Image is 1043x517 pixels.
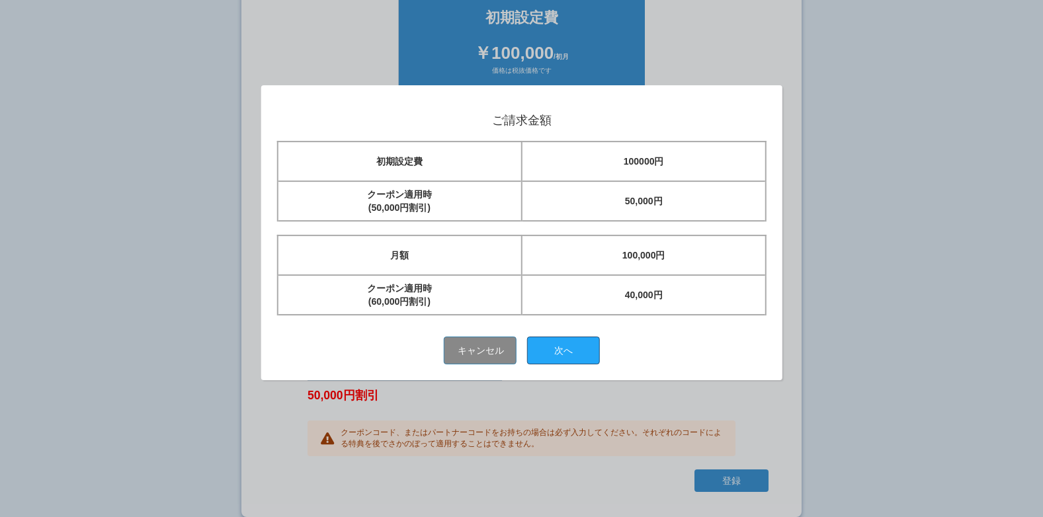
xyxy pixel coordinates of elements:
[277,141,521,181] td: 初期設定費
[276,114,767,128] h1: ご請求金額
[522,141,766,181] td: 100000円
[522,275,766,315] td: 40,000円
[277,181,521,221] td: クーポン適用時 (50,000円割引)
[522,235,766,275] td: 100,000円
[277,235,521,275] td: 月額
[527,337,600,364] button: 次へ
[444,337,517,364] button: キャンセル
[522,181,766,221] td: 50,000円
[277,275,521,315] td: クーポン適用時 (60,000円割引)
